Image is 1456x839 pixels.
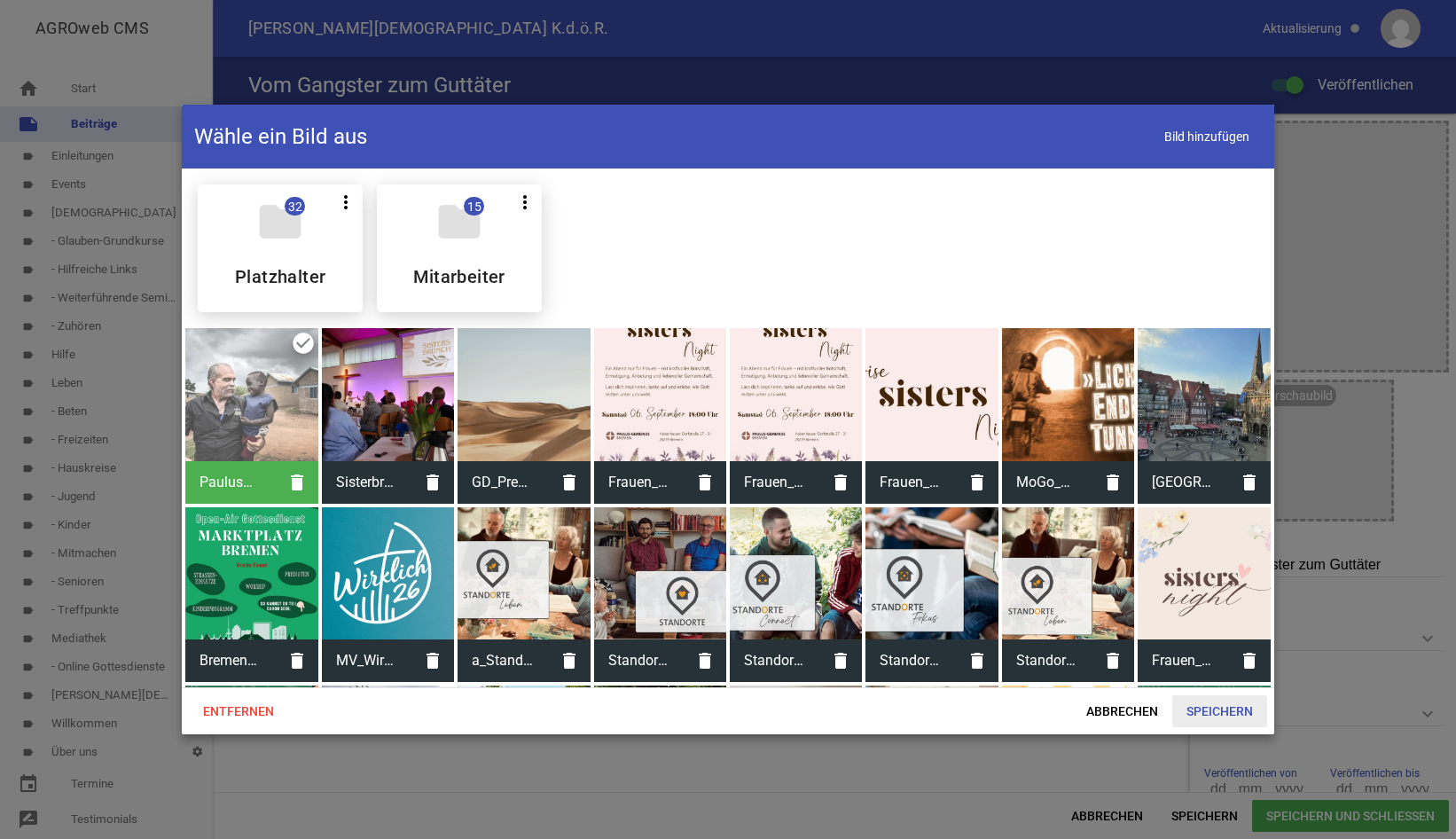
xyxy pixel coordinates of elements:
[514,192,536,213] i: more_vert
[1138,638,1227,684] span: Frauen_SisterNIGHT_Bild01_.jpg
[322,638,411,684] span: MV_Wirklich26_Logo_.jpg
[255,197,305,247] i: folder
[458,638,547,684] span: a_Standort_Leben_HP20250612_b.jpg
[185,459,275,506] span: PaulusBiker_SamChilders_kleinnnews.jpg
[198,184,363,312] div: Platzhalter
[865,459,955,506] span: Frauen_Sisternight_202509_Bild02_kleinnews.jpg
[377,184,542,312] div: Mitarbeiter
[194,122,367,151] h4: Wähle ein Bild aus
[335,192,356,213] i: more_vert
[684,639,726,682] i: delete
[322,459,411,506] span: Sisterbrunch_Bild2025101.jpg
[411,639,454,682] i: delete
[411,461,454,504] i: delete
[730,459,819,506] span: Frauen_Sisternight_202509_Bild01.jpg
[1228,639,1271,682] i: delete
[1152,119,1262,155] span: Bild hinzufügen
[1092,639,1134,682] i: delete
[865,638,955,684] span: Standort_Fokus_HP20250612.jpg
[1172,695,1267,727] span: Speichern
[684,461,726,504] i: delete
[413,268,505,286] h5: Mitarbeiter
[235,268,325,286] h5: Platzhalter
[276,461,318,504] i: delete
[1138,459,1227,506] span: Bremen_Marktplatz_02.jpg
[189,695,288,727] span: Entfernen
[548,461,591,504] i: delete
[548,639,591,682] i: delete
[285,197,305,216] span: 32
[956,639,998,682] i: delete
[1002,459,1092,506] span: MoGo_2025_HP_Banner.jpg
[434,197,484,247] i: folder
[329,184,363,216] button: more_vert
[458,459,547,506] span: GD_Predigtreihe_Exodus_Kleinnews.jpg
[1092,461,1134,504] i: delete
[594,638,684,684] span: Standort_allgemein_HP20250612.jpg
[819,639,862,682] i: delete
[1002,638,1092,684] span: Standort_Leben_HP20250612.jpg
[819,461,862,504] i: delete
[276,639,318,682] i: delete
[1228,461,1271,504] i: delete
[464,197,484,216] span: 15
[956,461,998,504] i: delete
[185,638,275,684] span: Bremen_ Bethany_.jpg
[1072,695,1172,727] span: Abbrechen
[508,184,542,216] button: more_vert
[730,638,819,684] span: Standort_Connect_HP20250612.jpg
[594,459,684,506] span: Frauen_Sisternight_202509_Bild01.jpeg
